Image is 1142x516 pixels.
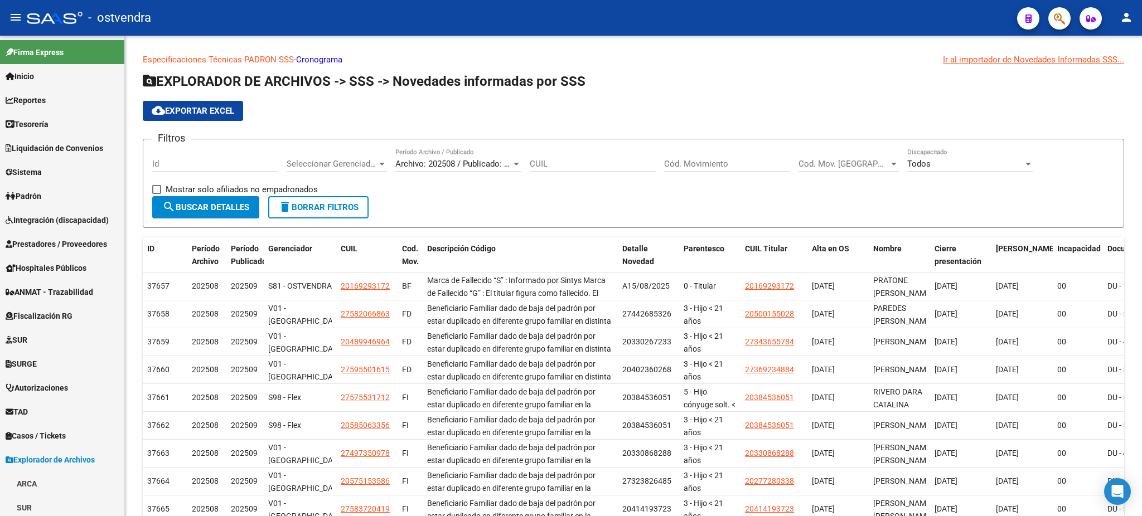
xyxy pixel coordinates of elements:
[402,476,409,485] span: FI
[622,449,671,457] span: 20330868288
[745,476,794,485] span: 20277280338
[341,244,357,253] span: CUIL
[1057,280,1099,293] div: 00
[268,421,301,430] span: S98 - Flex
[147,337,170,346] span: 37659
[231,244,267,266] span: Período Publicado
[996,337,1019,346] span: [DATE]
[6,190,41,202] span: Padrón
[6,286,93,298] span: ANMAT - Trazabilidad
[231,504,258,513] span: 202509
[147,476,170,485] span: 37664
[935,504,957,513] span: [DATE]
[6,166,42,178] span: Sistema
[935,421,957,430] span: [DATE]
[907,159,931,169] span: Todos
[996,476,1019,485] span: [DATE]
[395,159,531,169] span: Archivo: 202508 / Publicado: 202509
[231,421,258,430] span: 202509
[1053,237,1103,286] datatable-header-cell: Incapacidad
[427,276,612,475] span: Marca de Fallecido “S” : Informado por Sintys Marca de Fallecido “G” : El titular figura como fal...
[88,6,151,30] span: - ostvendra
[231,393,258,402] span: 202509
[745,337,794,346] span: 27343655784
[935,309,957,318] span: [DATE]
[427,415,608,500] span: Beneficiario Familiar dado de baja del padrón por estar duplicado en diferente grupo familiar en ...
[6,454,95,466] span: Explorador de Archivos
[6,334,27,346] span: SUR
[143,74,585,89] span: EXPLORADOR DE ARCHIVOS -> SSS -> Novedades informadas por SSS
[192,449,219,457] span: 202508
[152,104,165,117] mat-icon: cloud_download
[423,237,618,286] datatable-header-cell: Descripción Código
[745,504,794,513] span: 20414193723
[873,476,933,485] span: [PERSON_NAME]
[402,281,412,290] span: BF
[812,476,835,485] span: [DATE]
[812,421,835,430] span: [DATE]
[162,202,249,212] span: Buscar Detalles
[341,476,390,485] span: 20575153586
[873,276,933,298] span: PRATONE [PERSON_NAME]
[873,304,933,338] span: PAREDES [PERSON_NAME][DATE]
[278,200,292,213] mat-icon: delete
[684,359,723,381] span: 3 - Hijo < 21 años
[622,365,671,374] span: 20402360268
[6,430,66,442] span: Casos / Tickets
[1057,244,1101,253] span: Incapacidad
[336,237,398,286] datatable-header-cell: CUIL
[402,421,409,430] span: FI
[1057,391,1099,404] div: 00
[278,202,359,212] span: Borrar Filtros
[231,337,258,346] span: 202509
[1057,363,1099,376] div: 00
[231,309,258,318] span: 202509
[341,449,390,457] span: 27497350978
[741,237,807,286] datatable-header-cell: CUIL Titular
[996,281,1019,290] span: [DATE]
[1057,475,1099,488] div: 00
[192,393,219,402] span: 202508
[341,281,390,290] span: 20169293172
[427,359,612,432] span: Beneficiario Familiar dado de baja del padrón por estar duplicado en diferente grupo familiar en ...
[684,471,723,493] span: 3 - Hijo < 21 años
[341,337,390,346] span: 20489946964
[143,55,294,65] a: Especificaciones Técnicas PADRON SSS
[427,304,612,376] span: Beneficiario Familiar dado de baja del padrón por estar duplicado en diferente grupo familiar en ...
[1104,478,1131,505] div: Open Intercom Messenger
[935,244,981,266] span: Cierre presentación
[6,358,37,370] span: SURGE
[812,504,835,513] span: [DATE]
[143,237,187,286] datatable-header-cell: ID
[869,237,930,286] datatable-header-cell: Nombre
[268,304,343,325] span: V01 - [GEOGRAPHIC_DATA]
[6,382,68,394] span: Autorizaciones
[268,359,343,381] span: V01 - [GEOGRAPHIC_DATA]
[152,130,191,146] h3: Filtros
[745,449,794,457] span: 20330868288
[192,244,220,266] span: Período Archivo
[935,476,957,485] span: [DATE]
[162,200,176,213] mat-icon: search
[427,332,612,404] span: Beneficiario Familiar dado de baja del padrón por estar duplicado en diferente grupo familiar en ...
[192,337,219,346] span: 202508
[192,421,219,430] span: 202508
[6,94,46,106] span: Reportes
[996,309,1019,318] span: [DATE]
[996,449,1019,457] span: [DATE]
[622,281,670,290] span: A15/08/2025
[1057,308,1099,320] div: 00
[192,504,219,513] span: 202508
[996,244,1058,253] span: [PERSON_NAME].
[147,365,170,374] span: 37660
[622,504,671,513] span: 20414193723
[1057,447,1099,460] div: 00
[935,337,957,346] span: [DATE]
[684,281,716,290] span: 0 - Titular
[6,142,103,154] span: Liquidación de Convenios
[996,393,1019,402] span: [DATE]
[402,504,409,513] span: FI
[1057,335,1099,348] div: 00
[427,244,496,253] span: Descripción Código
[812,337,835,346] span: [DATE]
